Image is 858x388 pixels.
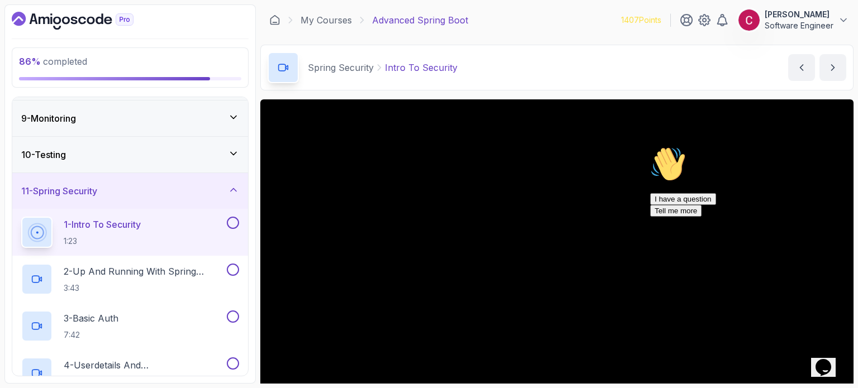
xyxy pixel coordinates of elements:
p: Advanced Spring Boot [372,13,468,27]
button: Tell me more [4,63,56,75]
p: 3 - Basic Auth [64,312,118,325]
p: 3:43 [64,282,225,294]
p: 1 - Intro To Security [64,218,141,231]
p: [PERSON_NAME] [765,9,833,20]
iframe: chat widget [646,142,847,338]
p: Spring Security [308,61,374,74]
p: 7:42 [64,329,118,341]
p: 1407 Points [621,15,661,26]
iframe: chat widget [811,343,847,377]
button: 3-Basic Auth7:42 [21,310,239,342]
span: 86 % [19,56,41,67]
span: Hi! How can we help? [4,33,111,42]
button: user profile image[PERSON_NAME]Software Engineer [738,9,849,31]
button: 11-Spring Security [12,173,248,209]
a: Dashboard [12,12,159,30]
img: user profile image [738,9,760,31]
button: I have a question [4,51,70,63]
button: 2-Up And Running With Spring Security3:43 [21,264,239,295]
p: 1:23 [64,236,141,247]
button: 10-Testing [12,137,248,173]
a: Dashboard [269,15,280,26]
h3: 11 - Spring Security [21,184,97,198]
p: Software Engineer [765,20,833,31]
div: 👋Hi! How can we help?I have a questionTell me more [4,4,206,75]
button: next content [819,54,846,81]
button: 1-Intro To Security1:23 [21,217,239,248]
p: 4 - Userdetails And Bcryptpasswordencoder [64,358,225,372]
button: previous content [788,54,815,81]
img: :wave: [4,4,40,40]
a: My Courses [301,13,352,27]
p: Intro To Security [385,61,457,74]
button: 9-Monitoring [12,100,248,136]
p: 2 - Up And Running With Spring Security [64,265,225,278]
h3: 10 - Testing [21,148,66,161]
h3: 9 - Monitoring [21,112,76,125]
span: completed [19,56,87,67]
